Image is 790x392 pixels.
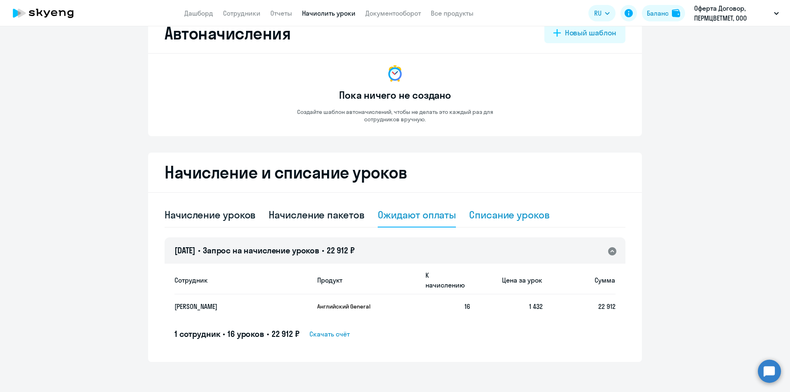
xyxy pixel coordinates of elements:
span: • [223,329,225,339]
span: 16 [465,302,470,311]
h2: Автоначисления [165,23,290,43]
span: • [198,245,200,255]
div: Баланс [647,8,669,18]
a: Отчеты [270,9,292,17]
a: Дашборд [184,9,213,17]
a: Начислить уроки [302,9,355,17]
span: 1 432 [529,302,543,311]
p: Оферта Договор, ПЕРМЦВЕТМЕТ, ООО [694,3,771,23]
span: • [322,245,324,255]
span: 22 912 [598,302,616,311]
img: balance [672,9,680,17]
span: Скачать счёт [309,329,350,339]
div: Начисление пакетов [269,208,364,221]
a: Сотрудники [223,9,260,17]
p: Создайте шаблон автоначислений, чтобы не делать это каждый раз для сотрудников вручную. [280,108,510,123]
div: Списание уроков [469,208,550,221]
button: Балансbalance [642,5,685,21]
button: RU [588,5,616,21]
th: Продукт [311,266,419,295]
div: Новый шаблон [565,28,616,38]
h2: Начисление и списание уроков [165,162,625,182]
span: 16 уроков [228,329,264,339]
div: Начисление уроков [165,208,256,221]
button: Оферта Договор, ПЕРМЦВЕТМЕТ, ООО [690,3,783,23]
span: RU [594,8,602,18]
img: no-data [385,64,405,84]
span: Запрос на начисление уроков [203,245,319,255]
th: Сотрудник [174,266,311,295]
span: 22 912 ₽ [272,329,300,339]
a: Документооборот [365,9,421,17]
th: Цена за урок [470,266,543,295]
button: Новый шаблон [544,23,625,43]
p: [PERSON_NAME] [174,302,295,311]
th: К начислению [419,266,470,295]
span: 1 сотрудник [174,329,220,339]
a: Все продукты [431,9,474,17]
p: Английский General [317,303,379,310]
h3: Пока ничего не создано [339,88,451,102]
div: Ожидают оплаты [378,208,456,221]
th: Сумма [543,266,616,295]
span: 22 912 ₽ [327,245,355,255]
span: [DATE] [174,245,195,255]
span: • [267,329,269,339]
